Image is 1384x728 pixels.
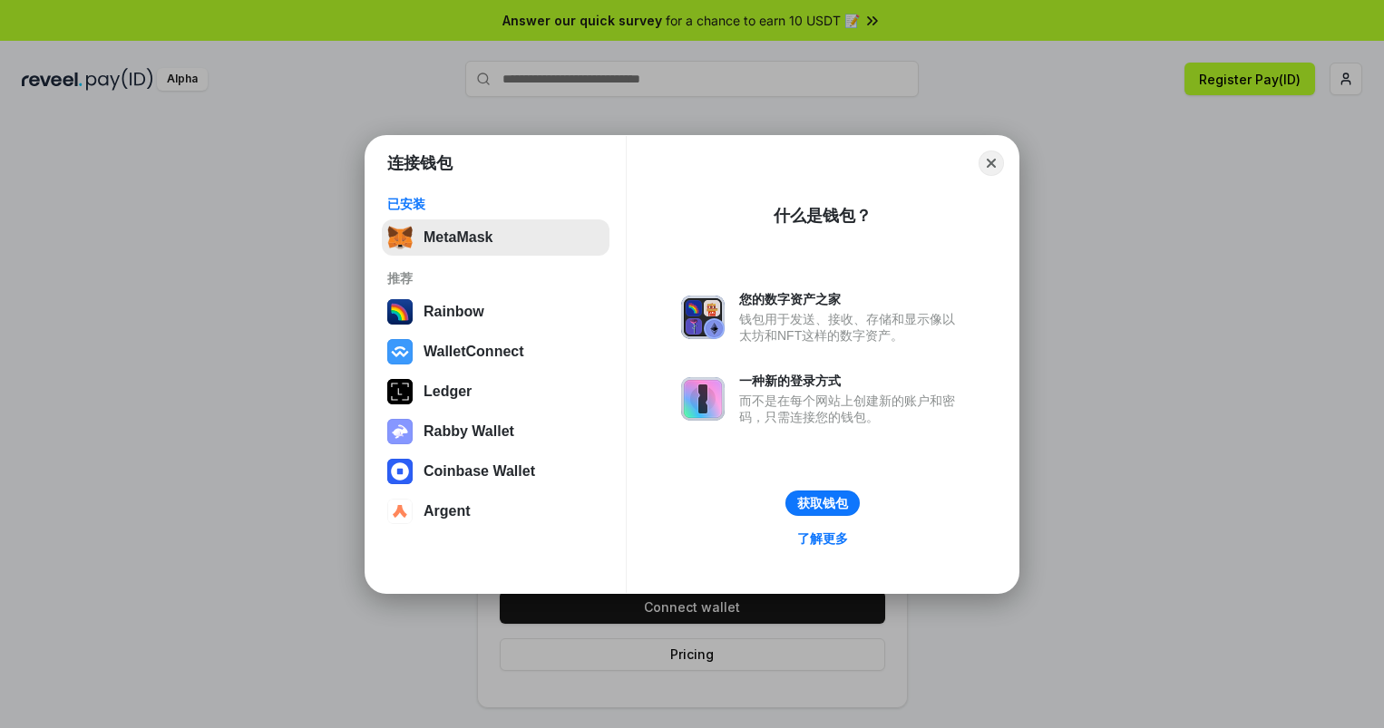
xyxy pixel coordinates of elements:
button: MetaMask [382,219,609,256]
img: svg+xml,%3Csvg%20xmlns%3D%22http%3A%2F%2Fwww.w3.org%2F2000%2Fsvg%22%20width%3D%2228%22%20height%3... [387,379,413,404]
div: 了解更多 [797,530,848,547]
div: 一种新的登录方式 [739,373,964,389]
button: Rainbow [382,294,609,330]
button: Close [979,150,1004,176]
div: 推荐 [387,270,604,286]
img: svg+xml,%3Csvg%20width%3D%22120%22%20height%3D%22120%22%20viewBox%3D%220%200%20120%20120%22%20fil... [387,299,413,325]
img: svg+xml,%3Csvg%20width%3D%2228%22%20height%3D%2228%22%20viewBox%3D%220%200%2028%2028%22%20fill%3D... [387,499,413,524]
div: 什么是钱包？ [774,205,872,227]
div: Rainbow [424,304,484,320]
img: svg+xml,%3Csvg%20fill%3D%22none%22%20height%3D%2233%22%20viewBox%3D%220%200%2035%2033%22%20width%... [387,225,413,250]
div: Coinbase Wallet [424,463,535,480]
img: svg+xml,%3Csvg%20xmlns%3D%22http%3A%2F%2Fwww.w3.org%2F2000%2Fsvg%22%20fill%3D%22none%22%20viewBox... [681,377,725,421]
div: Ledger [424,383,472,400]
div: Argent [424,503,471,519]
div: WalletConnect [424,344,524,360]
div: 获取钱包 [797,495,848,511]
div: 您的数字资产之家 [739,291,964,307]
h1: 连接钱包 [387,152,453,174]
div: MetaMask [424,229,492,246]
button: Ledger [382,374,609,410]
button: 获取钱包 [785,490,860,516]
div: Rabby Wallet [424,423,514,440]
img: svg+xml,%3Csvg%20width%3D%2228%22%20height%3D%2228%22%20viewBox%3D%220%200%2028%2028%22%20fill%3D... [387,459,413,484]
img: svg+xml,%3Csvg%20width%3D%2228%22%20height%3D%2228%22%20viewBox%3D%220%200%2028%2028%22%20fill%3D... [387,339,413,364]
div: 已安装 [387,196,604,212]
button: Rabby Wallet [382,413,609,450]
button: Coinbase Wallet [382,453,609,490]
button: WalletConnect [382,334,609,370]
img: svg+xml,%3Csvg%20xmlns%3D%22http%3A%2F%2Fwww.w3.org%2F2000%2Fsvg%22%20fill%3D%22none%22%20viewBox... [681,296,725,339]
img: svg+xml,%3Csvg%20xmlns%3D%22http%3A%2F%2Fwww.w3.org%2F2000%2Fsvg%22%20fill%3D%22none%22%20viewBox... [387,419,413,444]
div: 钱包用于发送、接收、存储和显示像以太坊和NFT这样的数字资产。 [739,311,964,344]
button: Argent [382,493,609,529]
div: 而不是在每个网站上创建新的账户和密码，只需连接您的钱包。 [739,393,964,425]
a: 了解更多 [786,527,859,550]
